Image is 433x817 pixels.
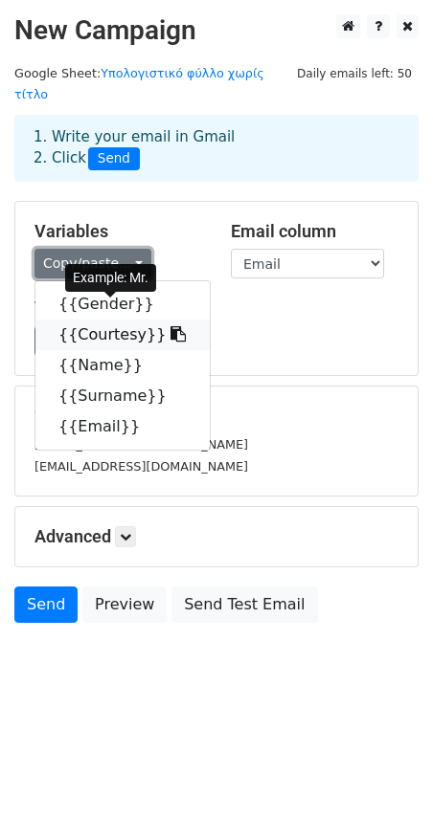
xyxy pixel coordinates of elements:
[337,725,433,817] div: Widget συνομιλίας
[34,459,248,474] small: [EMAIL_ADDRESS][DOMAIN_NAME]
[35,411,210,442] a: {{Email}}
[35,289,210,320] a: {{Gender}}
[35,381,210,411] a: {{Surname}}
[231,221,399,242] h5: Email column
[14,66,264,102] a: Υπολογιστικό φύλλο χωρίς τίτλο
[35,320,210,350] a: {{Courtesy}}
[34,437,248,452] small: [EMAIL_ADDRESS][DOMAIN_NAME]
[290,63,419,84] span: Daily emails left: 50
[337,725,433,817] iframe: Chat Widget
[65,264,156,292] div: Example: Mr.
[34,526,399,547] h5: Advanced
[88,147,140,170] span: Send
[82,586,167,623] a: Preview
[290,66,419,80] a: Daily emails left: 50
[19,126,414,170] div: 1. Write your email in Gmail 2. Click
[35,350,210,381] a: {{Name}}
[34,406,399,427] h5: 2 Recipients
[171,586,317,623] a: Send Test Email
[34,221,202,242] h5: Variables
[14,586,78,623] a: Send
[34,249,151,278] a: Copy/paste...
[14,66,264,102] small: Google Sheet:
[14,14,419,47] h2: New Campaign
